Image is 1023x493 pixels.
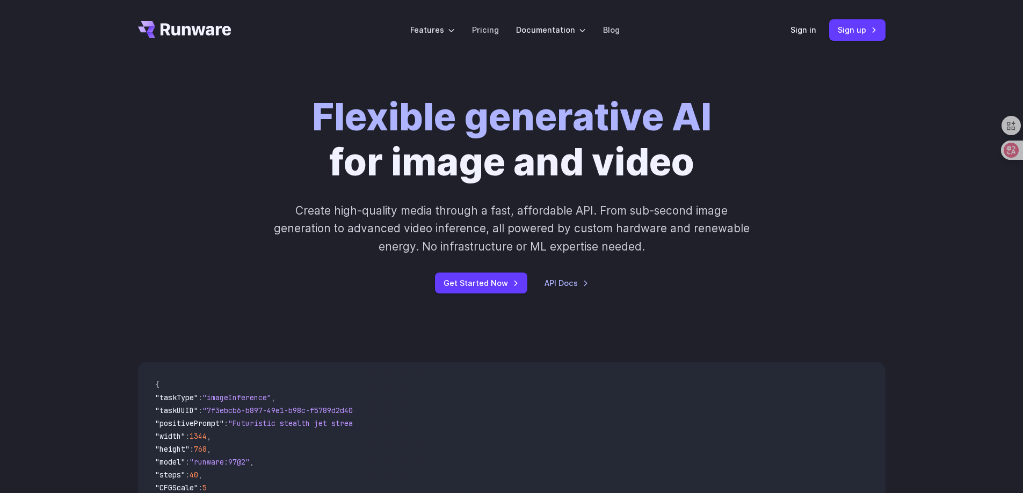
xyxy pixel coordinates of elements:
a: Get Started Now [435,273,527,293]
span: : [198,483,202,492]
span: 768 [194,444,207,454]
span: "positivePrompt" [155,418,224,428]
p: Create high-quality media through a fast, affordable API. From sub-second image generation to adv... [272,202,751,255]
span: : [185,431,190,441]
span: "width" [155,431,185,441]
span: , [207,431,211,441]
span: : [185,470,190,480]
span: , [198,470,202,480]
a: Sign in [790,24,816,36]
span: "CFGScale" [155,483,198,492]
span: "imageInference" [202,393,271,402]
span: : [185,457,190,467]
a: API Docs [545,277,589,289]
label: Documentation [516,24,586,36]
span: "steps" [155,470,185,480]
a: Pricing [472,24,499,36]
span: 40 [190,470,198,480]
span: "7f3ebcb6-b897-49e1-b98c-f5789d2d40d7" [202,406,366,415]
span: "model" [155,457,185,467]
span: "runware:97@2" [190,457,250,467]
span: : [224,418,228,428]
span: , [271,393,275,402]
span: , [250,457,254,467]
span: 1344 [190,431,207,441]
strong: Flexible generative AI [312,94,712,139]
h1: for image and video [312,94,712,185]
span: { [155,380,159,389]
span: : [198,393,202,402]
span: , [207,444,211,454]
span: : [190,444,194,454]
span: "height" [155,444,190,454]
span: "taskType" [155,393,198,402]
span: : [198,406,202,415]
a: Blog [603,24,620,36]
span: "Futuristic stealth jet streaking through a neon-lit cityscape with glowing purple exhaust" [228,418,619,428]
span: 5 [202,483,207,492]
a: Go to / [138,21,231,38]
a: Sign up [829,19,886,40]
span: "taskUUID" [155,406,198,415]
label: Features [410,24,455,36]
